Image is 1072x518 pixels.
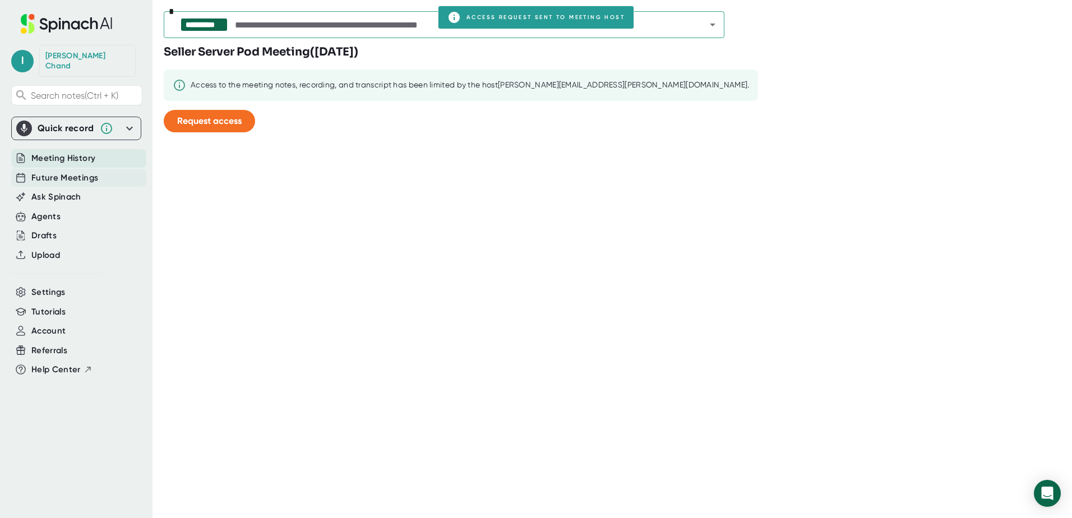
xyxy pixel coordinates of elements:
[11,50,34,72] span: l
[45,51,130,71] div: Laura Chand
[38,123,94,134] div: Quick record
[31,152,95,165] button: Meeting History
[16,117,136,140] div: Quick record
[31,344,67,357] button: Referrals
[31,90,118,101] span: Search notes (Ctrl + K)
[31,325,66,337] button: Account
[191,80,749,90] div: Access to the meeting notes, recording, and transcript has been limited by the host [PERSON_NAME]...
[31,363,93,376] button: Help Center
[164,44,358,61] h3: Seller Server Pod Meeting ( [DATE] )
[31,229,57,242] button: Drafts
[31,363,81,376] span: Help Center
[31,172,98,184] button: Future Meetings
[31,249,60,262] button: Upload
[31,191,81,203] button: Ask Spinach
[31,286,66,299] button: Settings
[164,110,255,132] button: Request access
[31,210,61,223] button: Agents
[31,306,66,318] button: Tutorials
[1034,480,1061,507] div: Open Intercom Messenger
[177,115,242,126] span: Request access
[705,17,720,33] button: Open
